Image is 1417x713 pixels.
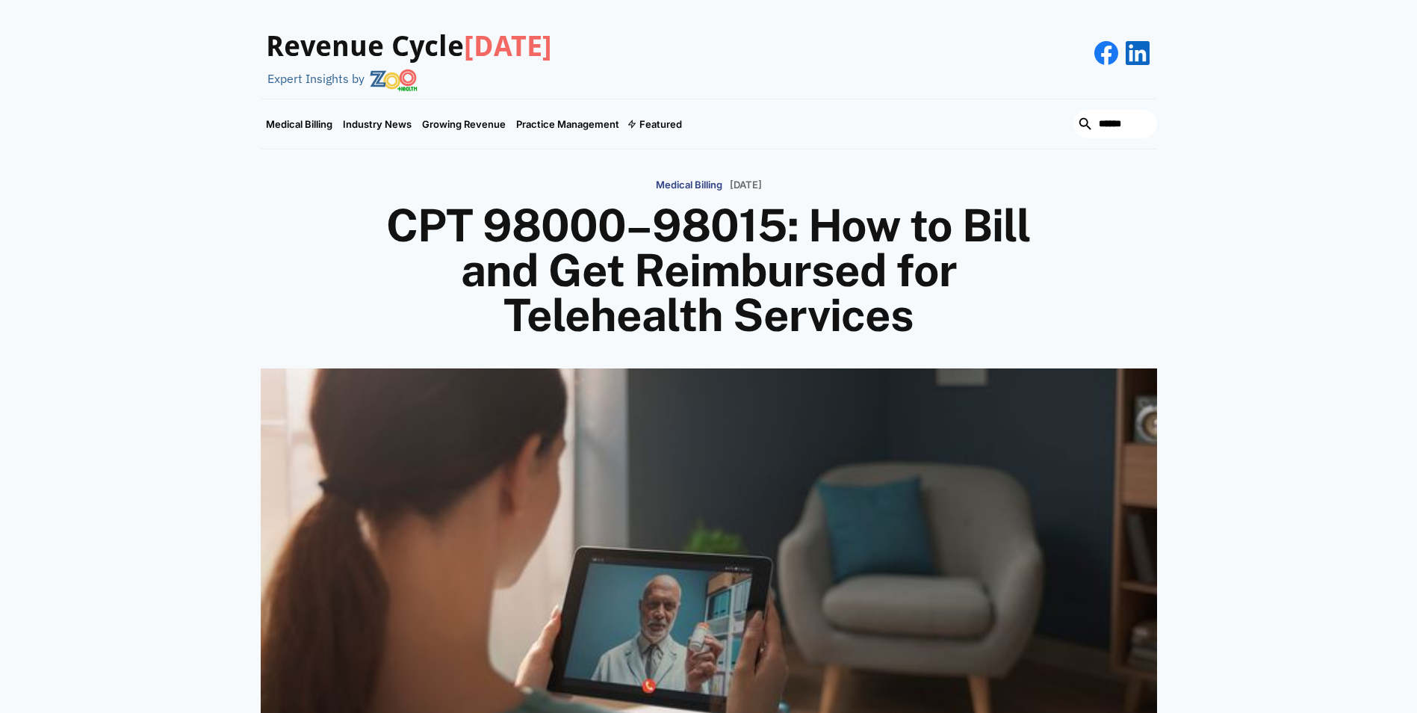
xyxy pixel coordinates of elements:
a: Growing Revenue [417,99,511,149]
a: Practice Management [511,99,624,149]
p: Medical Billing [656,179,722,191]
a: Industry News [338,99,417,149]
div: Featured [624,99,687,149]
div: Featured [639,118,682,130]
h3: Revenue Cycle [266,30,552,64]
a: Revenue Cycle[DATE]Expert Insights by [261,15,552,91]
div: Expert Insights by [267,72,365,86]
a: Medical Billing [261,99,338,149]
h1: CPT 98000–98015: How to Bill and Get Reimbursed for Telehealth Services [350,203,1067,338]
a: Medical Billing [656,172,722,197]
span: [DATE] [464,30,552,63]
p: [DATE] [730,179,762,191]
